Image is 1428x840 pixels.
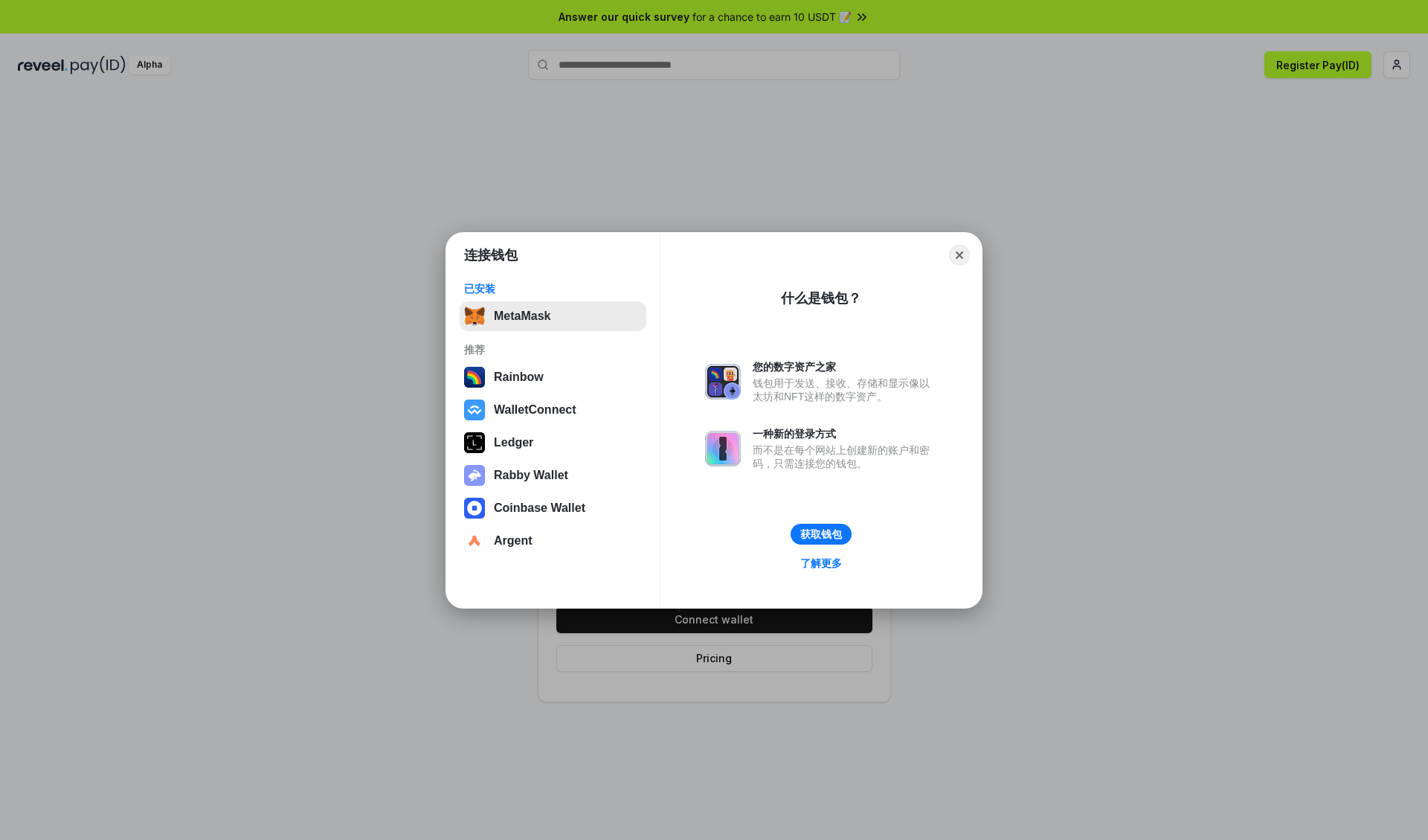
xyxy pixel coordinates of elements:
[753,427,937,440] div: 一种新的登录方式
[494,436,533,449] div: Ledger
[494,371,544,384] div: Rainbow
[460,362,646,392] button: Rainbow
[753,360,937,373] div: 您的数字资产之家
[464,367,485,388] img: svg+xml,%3Csvg%20width%3D%22120%22%20height%3D%22120%22%20viewBox%3D%220%200%20120%20120%22%20fil...
[464,498,485,519] img: svg+xml,%3Csvg%20width%3D%2228%22%20height%3D%2228%22%20viewBox%3D%220%200%2028%2028%22%20fill%3D...
[800,528,842,541] div: 获取钱包
[464,432,485,453] img: svg+xml,%3Csvg%20xmlns%3D%22http%3A%2F%2Fwww.w3.org%2F2000%2Fsvg%22%20width%3D%2228%22%20height%3...
[464,306,485,327] img: svg+xml,%3Csvg%20fill%3D%22none%22%20height%3D%2233%22%20viewBox%3D%220%200%2035%2033%22%20width%...
[949,245,970,266] button: Close
[460,395,646,425] button: WalletConnect
[494,534,533,548] div: Argent
[464,400,485,420] img: svg+xml,%3Csvg%20width%3D%2228%22%20height%3D%2228%22%20viewBox%3D%220%200%2028%2028%22%20fill%3D...
[464,465,485,486] img: svg+xml,%3Csvg%20xmlns%3D%22http%3A%2F%2Fwww.w3.org%2F2000%2Fsvg%22%20fill%3D%22none%22%20viewBox...
[464,246,518,264] h1: 连接钱包
[791,554,851,573] a: 了解更多
[460,428,646,458] button: Ledger
[460,526,646,556] button: Argent
[781,289,861,307] div: 什么是钱包？
[460,461,646,490] button: Rabby Wallet
[705,431,741,467] img: svg+xml,%3Csvg%20xmlns%3D%22http%3A%2F%2Fwww.w3.org%2F2000%2Fsvg%22%20fill%3D%22none%22%20viewBox...
[464,343,642,356] div: 推荐
[464,530,485,551] img: svg+xml,%3Csvg%20width%3D%2228%22%20height%3D%2228%22%20viewBox%3D%220%200%2028%2028%22%20fill%3D...
[753,376,937,403] div: 钱包用于发送、接收、存储和显示像以太坊和NFT这样的数字资产。
[494,469,568,482] div: Rabby Wallet
[494,310,550,323] div: MetaMask
[494,501,585,515] div: Coinbase Wallet
[791,524,852,545] button: 获取钱包
[460,493,646,523] button: Coinbase Wallet
[705,364,741,400] img: svg+xml,%3Csvg%20xmlns%3D%22http%3A%2F%2Fwww.w3.org%2F2000%2Fsvg%22%20fill%3D%22none%22%20viewBox...
[800,557,842,570] div: 了解更多
[460,301,646,331] button: MetaMask
[464,282,642,295] div: 已安装
[494,403,576,417] div: WalletConnect
[753,443,937,470] div: 而不是在每个网站上创建新的账户和密码，只需连接您的钱包。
